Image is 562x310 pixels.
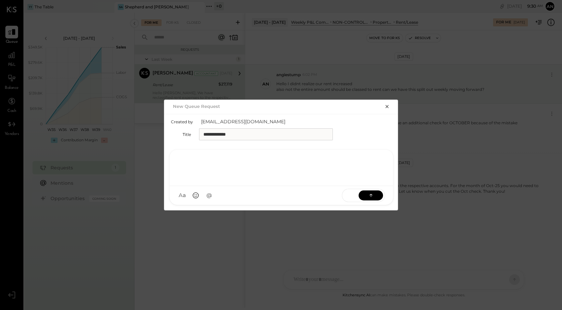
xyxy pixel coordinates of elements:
label: Title [171,132,191,137]
button: Aa [176,189,188,201]
span: @ [206,192,212,199]
label: Created by [171,119,193,124]
h2: New Queue Request [173,104,220,109]
span: a [183,192,186,199]
span: [EMAIL_ADDRESS][DOMAIN_NAME] [201,118,335,125]
span: SEND [342,187,359,204]
button: @ [203,189,215,201]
